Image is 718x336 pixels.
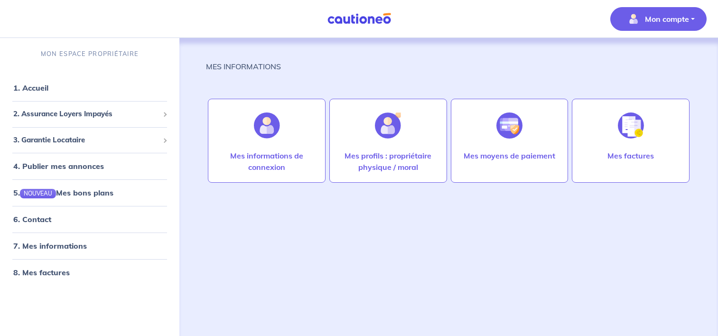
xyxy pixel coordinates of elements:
p: MES INFORMATIONS [206,61,281,72]
button: illu_account_valid_menu.svgMon compte [610,7,707,31]
a: 1. Accueil [13,83,48,93]
div: 6. Contact [4,210,176,229]
img: illu_credit_card_no_anim.svg [496,112,522,139]
span: 2. Assurance Loyers Impayés [13,109,159,120]
div: 7. Mes informations [4,236,176,255]
p: Mon compte [645,13,689,25]
img: illu_account_add.svg [375,112,401,139]
a: 6. Contact [13,215,51,224]
a: 5.NOUVEAUMes bons plans [13,188,113,197]
div: 4. Publier mes annonces [4,157,176,176]
a: 7. Mes informations [13,241,87,251]
span: 3. Garantie Locataire [13,135,159,146]
img: Cautioneo [324,13,395,25]
p: Mes profils : propriétaire physique / moral [339,150,437,173]
p: Mes informations de connexion [218,150,316,173]
div: 8. Mes factures [4,263,176,282]
a: 4. Publier mes annonces [13,161,104,171]
p: Mes factures [607,150,654,161]
div: 2. Assurance Loyers Impayés [4,105,176,123]
img: illu_invoice.svg [618,112,644,139]
div: 1. Accueil [4,78,176,97]
div: 5.NOUVEAUMes bons plans [4,183,176,202]
img: illu_account_valid_menu.svg [626,11,641,27]
div: 3. Garantie Locataire [4,131,176,149]
p: Mes moyens de paiement [464,150,555,161]
p: MON ESPACE PROPRIÉTAIRE [41,49,139,58]
a: 8. Mes factures [13,268,70,277]
img: illu_account.svg [254,112,280,139]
